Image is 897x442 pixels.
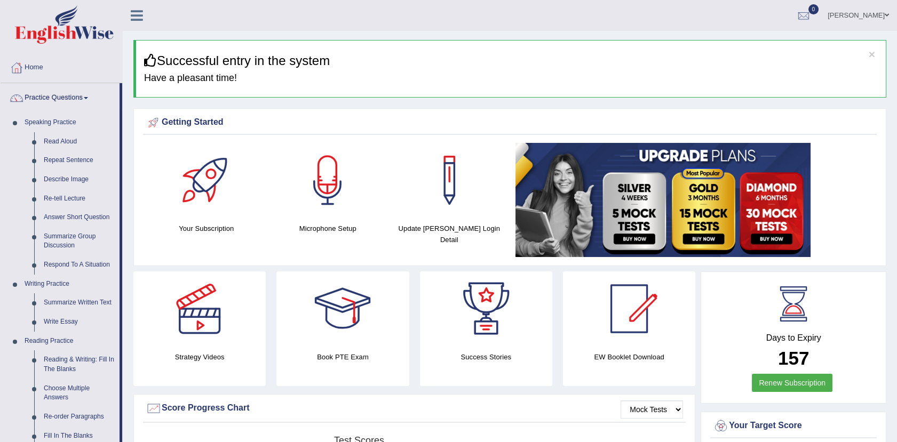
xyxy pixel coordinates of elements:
h4: Update [PERSON_NAME] Login Detail [394,223,505,245]
span: 0 [808,4,819,14]
a: Repeat Sentence [39,151,120,170]
a: Speaking Practice [20,113,120,132]
img: small5.jpg [515,143,811,257]
a: Renew Subscription [752,374,832,392]
h4: Your Subscription [151,223,262,234]
h4: Have a pleasant time! [144,73,878,84]
div: Getting Started [146,115,874,131]
h4: EW Booklet Download [563,351,695,363]
a: Answer Short Question [39,208,120,227]
h4: Strategy Videos [133,351,266,363]
a: Describe Image [39,170,120,189]
h3: Successful entry in the system [144,54,878,68]
a: Re-tell Lecture [39,189,120,208]
div: Score Progress Chart [146,400,683,416]
a: Reading Practice [20,332,120,351]
b: 157 [778,348,809,368]
a: Respond To A Situation [39,255,120,275]
a: Read Aloud [39,132,120,151]
h4: Microphone Setup [273,223,384,234]
h4: Success Stories [420,351,552,363]
h4: Book PTE Exam [276,351,409,363]
a: Reading & Writing: Fill In The Blanks [39,350,120,379]
a: Practice Questions [1,83,120,110]
h4: Days to Expiry [713,333,874,343]
a: Home [1,53,122,79]
a: Write Essay [39,312,120,332]
div: Your Target Score [713,418,874,434]
a: Writing Practice [20,275,120,294]
a: Summarize Group Discussion [39,227,120,255]
a: Choose Multiple Answers [39,379,120,407]
button: × [869,49,875,60]
a: Re-order Paragraphs [39,407,120,427]
a: Summarize Written Text [39,293,120,312]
